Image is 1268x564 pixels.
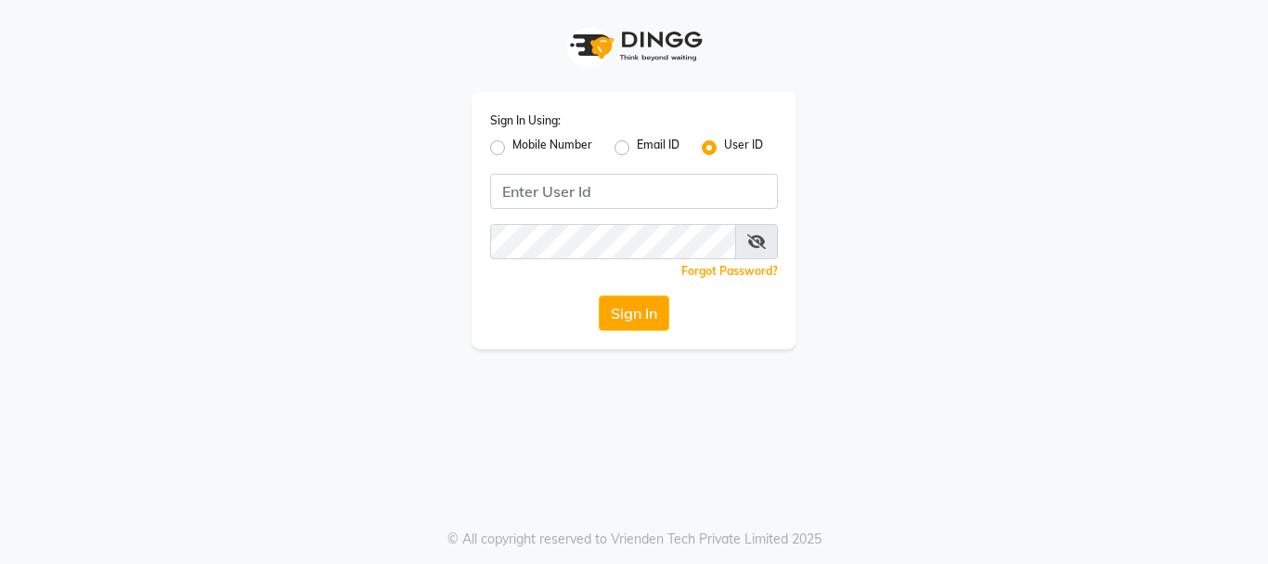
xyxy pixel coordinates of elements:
[599,295,669,331] button: Sign In
[490,224,736,259] input: Username
[637,137,679,159] label: Email ID
[490,112,561,129] label: Sign In Using:
[724,137,763,159] label: User ID
[490,174,778,209] input: Username
[681,264,778,278] a: Forgot Password?
[512,137,592,159] label: Mobile Number
[560,19,708,73] img: logo1.svg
